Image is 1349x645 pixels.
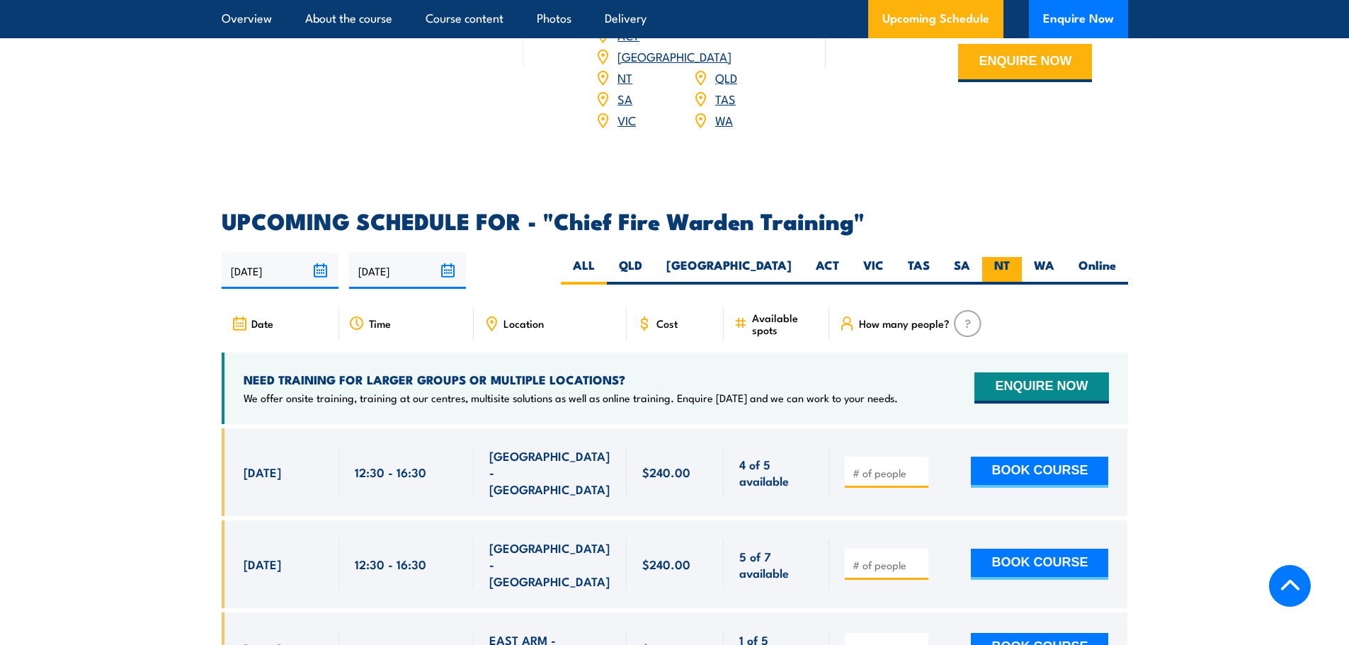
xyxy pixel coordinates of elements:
[859,317,950,329] span: How many people?
[222,210,1128,230] h2: UPCOMING SCHEDULE FOR - "Chief Fire Warden Training"
[804,257,851,285] label: ACT
[971,549,1108,580] button: BOOK COURSE
[561,257,607,285] label: ALL
[503,317,544,329] span: Location
[617,47,732,64] a: [GEOGRAPHIC_DATA]
[349,253,466,289] input: To date
[853,558,923,572] input: # of people
[715,90,736,107] a: TAS
[853,466,923,480] input: # of people
[369,317,391,329] span: Time
[489,540,611,589] span: [GEOGRAPHIC_DATA] - [GEOGRAPHIC_DATA]
[942,257,982,285] label: SA
[971,457,1108,488] button: BOOK COURSE
[489,447,611,497] span: [GEOGRAPHIC_DATA] - [GEOGRAPHIC_DATA]
[355,556,426,572] span: 12:30 - 16:30
[251,317,273,329] span: Date
[1022,257,1066,285] label: WA
[244,391,898,405] p: We offer onsite training, training at our centres, multisite solutions as well as online training...
[222,253,338,289] input: From date
[244,464,281,480] span: [DATE]
[974,372,1108,404] button: ENQUIRE NOW
[244,372,898,387] h4: NEED TRAINING FOR LARGER GROUPS OR MULTIPLE LOCATIONS?
[656,317,678,329] span: Cost
[654,257,804,285] label: [GEOGRAPHIC_DATA]
[752,312,819,336] span: Available spots
[244,556,281,572] span: [DATE]
[617,90,632,107] a: SA
[617,26,639,43] a: ACT
[617,111,636,128] a: VIC
[739,548,814,581] span: 5 of 7 available
[1066,257,1128,285] label: Online
[642,464,690,480] span: $240.00
[715,111,733,128] a: WA
[715,69,737,86] a: QLD
[607,257,654,285] label: QLD
[355,464,426,480] span: 12:30 - 16:30
[896,257,942,285] label: TAS
[958,44,1092,82] button: ENQUIRE NOW
[982,257,1022,285] label: NT
[851,257,896,285] label: VIC
[739,456,814,489] span: 4 of 5 available
[617,69,632,86] a: NT
[642,556,690,572] span: $240.00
